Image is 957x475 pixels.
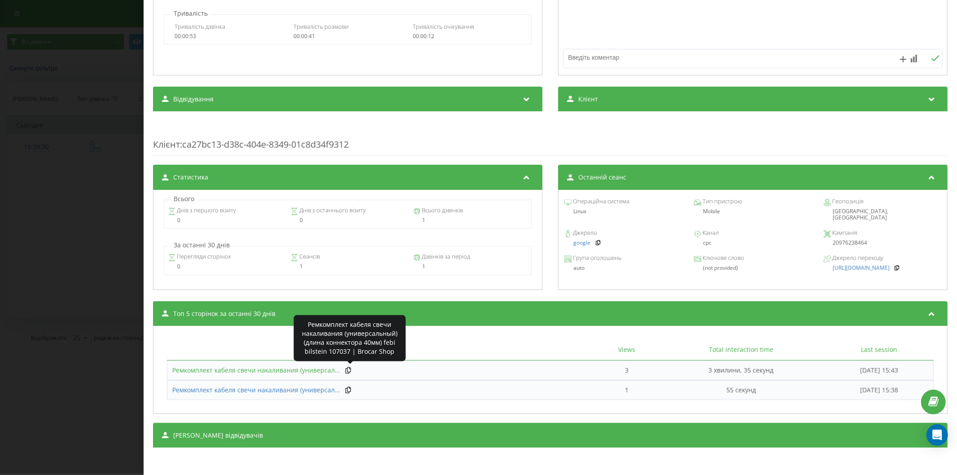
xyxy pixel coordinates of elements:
span: Джерело переходу [831,254,883,263]
span: Днів з першого візиту [175,206,236,215]
div: 00:00:53 [175,33,283,40]
span: Тривалість розмови [293,22,349,31]
div: 1 [291,264,405,270]
th: Last session [825,339,934,361]
div: 0 [168,217,282,224]
span: Тривалість дзвінка [175,22,225,31]
a: google [573,240,590,246]
p: Всього [171,194,197,203]
span: Сеансів [298,252,320,261]
span: Перегляди сторінок [175,252,231,261]
div: [GEOGRAPHIC_DATA], [GEOGRAPHIC_DATA] [824,208,941,221]
span: Кампанія [831,229,857,237]
div: 00:00:12 [413,33,521,40]
div: Linux [564,208,682,215]
span: Останній сеанс [578,173,626,182]
div: : ca27bc13-d38c-404e-8349-01c8d34f9312 [153,120,948,156]
span: Геопозиція [831,197,864,206]
td: 55 секунд [657,380,825,400]
span: Клієнт [153,138,180,150]
div: 1 [413,264,527,270]
td: 3 [597,361,657,380]
th: Total interaction time [657,339,825,361]
p: Тривалість [171,9,210,18]
th: Title [167,339,597,361]
div: (not provided) [694,265,812,271]
span: Всього дзвінків [420,206,463,215]
div: cpc [694,240,812,246]
span: Ключове слово [701,254,744,263]
span: Операційна система [572,197,629,206]
div: Open Intercom Messenger [926,424,948,446]
span: Статистика [173,173,208,182]
span: Тривалість очікування [413,22,474,31]
span: Відвідування [173,95,214,104]
td: [DATE] 15:43 [825,361,934,380]
th: Views [597,339,657,361]
span: Днів з останнього візиту [298,206,366,215]
td: 3 хвилини, 35 секунд [657,361,825,380]
a: Ремкомплект кабеля свечи накаливания (универсал... [172,366,340,375]
td: 1 [597,380,657,400]
div: Mobile [694,208,812,215]
div: Ремкомплект кабеля свечи накаливания (универсальный) (длина коннектора 40мм) febi bilstein 107037... [300,320,399,356]
a: [URL][DOMAIN_NAME] [833,265,890,271]
p: За останні 30 днів [171,241,232,250]
span: [PERSON_NAME] відвідувачів [173,431,263,440]
span: Клієнт [578,95,598,104]
a: Ремкомплект кабеля свечи накаливания (универсал... [172,386,340,395]
span: Канал [701,229,719,237]
span: Дзвінків за період [420,252,470,261]
td: [DATE] 15:38 [825,380,934,400]
div: 1 [413,217,527,224]
span: Тип пристрою [701,197,742,206]
span: Група оголошень [572,254,621,263]
div: auto [564,265,682,271]
div: 20976238464 [824,240,941,246]
div: 00:00:41 [293,33,402,40]
span: Джерело [572,229,597,237]
div: 0 [168,264,282,270]
div: 0 [291,217,405,224]
span: Топ 5 сторінок за останні 30 днів [173,309,275,318]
